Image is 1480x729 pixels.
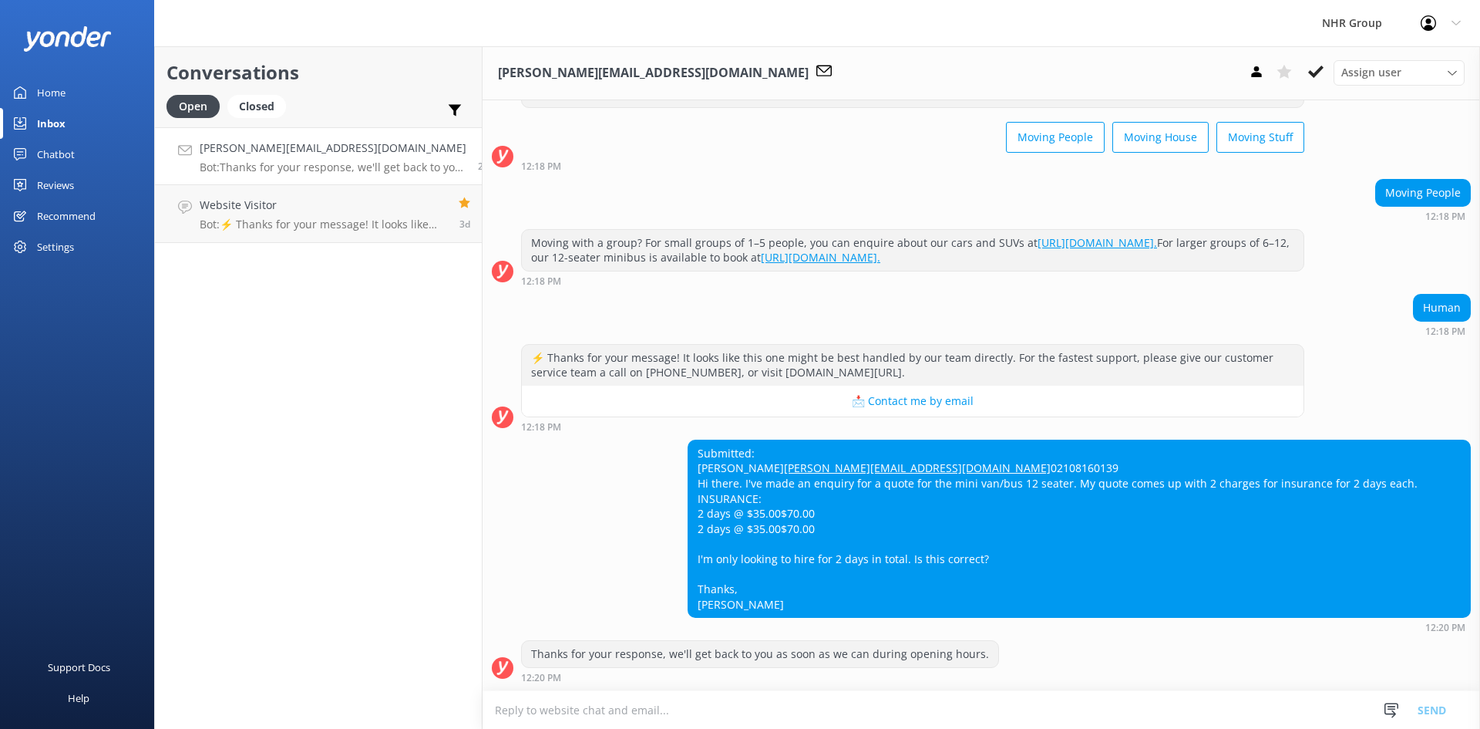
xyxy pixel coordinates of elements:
[1375,211,1471,221] div: Aug 20 2025 12:18pm (UTC +12:00) Pacific/Auckland
[521,421,1304,432] div: Aug 20 2025 12:18pm (UTC +12:00) Pacific/Auckland
[522,386,1303,417] button: 📩 Contact me by email
[521,673,561,683] strong: 12:20 PM
[37,108,66,139] div: Inbox
[37,201,96,231] div: Recommend
[784,461,1051,475] a: [PERSON_NAME][EMAIL_ADDRESS][DOMAIN_NAME]
[200,218,447,231] p: Bot: ⚡ Thanks for your message! It looks like this one might be best handled by our team directly...
[227,95,286,118] div: Closed
[521,160,1304,171] div: Aug 20 2025 12:18pm (UTC +12:00) Pacific/Auckland
[522,230,1303,271] div: Moving with a group? For small groups of 1–5 people, you can enquire about our cars and SUVs at F...
[200,197,447,214] h4: Website Visitor
[688,440,1470,618] div: Submitted: [PERSON_NAME] 02108160139 Hi there. I've made an enquiry for a quote for the mini van/...
[459,218,470,231] span: Aug 17 2025 01:17pm (UTC +12:00) Pacific/Auckland
[155,185,482,243] a: Website VisitorBot:⚡ Thanks for your message! It looks like this one might be best handled by our...
[1112,122,1209,153] button: Moving House
[68,683,89,714] div: Help
[478,160,495,173] span: Aug 20 2025 12:20pm (UTC +12:00) Pacific/Auckland
[522,345,1303,386] div: ⚡ Thanks for your message! It looks like this one might be best handled by our team directly. For...
[522,641,998,667] div: Thanks for your response, we'll get back to you as soon as we can during opening hours.
[48,652,110,683] div: Support Docs
[1413,326,1471,336] div: Aug 20 2025 12:18pm (UTC +12:00) Pacific/Auckland
[1334,60,1465,85] div: Assign User
[155,127,482,185] a: [PERSON_NAME][EMAIL_ADDRESS][DOMAIN_NAME]Bot:Thanks for your response, we'll get back to you as s...
[166,58,470,87] h2: Conversations
[521,423,561,432] strong: 12:18 PM
[200,140,466,157] h4: [PERSON_NAME][EMAIL_ADDRESS][DOMAIN_NAME]
[37,77,66,108] div: Home
[1038,235,1157,250] a: [URL][DOMAIN_NAME].
[1006,122,1105,153] button: Moving People
[761,250,880,265] a: [URL][DOMAIN_NAME].
[23,26,112,52] img: yonder-white-logo.png
[688,622,1471,633] div: Aug 20 2025 12:20pm (UTC +12:00) Pacific/Auckland
[1414,295,1470,321] div: Human
[1425,623,1465,633] strong: 12:20 PM
[521,277,561,286] strong: 12:18 PM
[37,170,74,201] div: Reviews
[37,139,75,170] div: Chatbot
[166,95,220,118] div: Open
[1216,122,1304,153] button: Moving Stuff
[227,97,294,114] a: Closed
[521,275,1304,286] div: Aug 20 2025 12:18pm (UTC +12:00) Pacific/Auckland
[1425,212,1465,221] strong: 12:18 PM
[1341,64,1401,81] span: Assign user
[37,231,74,262] div: Settings
[166,97,227,114] a: Open
[521,672,999,683] div: Aug 20 2025 12:20pm (UTC +12:00) Pacific/Auckland
[498,63,809,83] h3: [PERSON_NAME][EMAIL_ADDRESS][DOMAIN_NAME]
[1376,180,1470,206] div: Moving People
[200,160,466,174] p: Bot: Thanks for your response, we'll get back to you as soon as we can during opening hours.
[1425,327,1465,336] strong: 12:18 PM
[521,162,561,171] strong: 12:18 PM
